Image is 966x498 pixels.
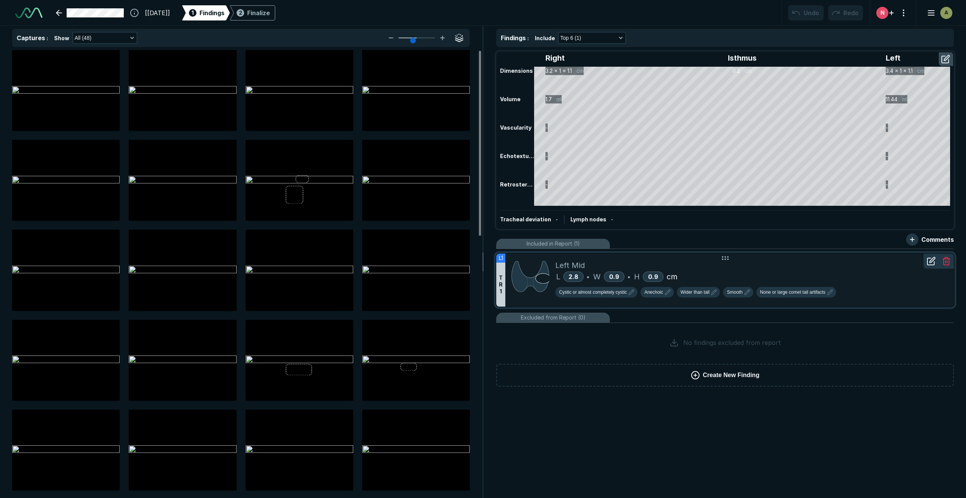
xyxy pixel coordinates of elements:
[496,254,954,307] li: L1TR1Left MidL2.8•W0.9•H0.9cm
[569,273,578,280] span: 2.8
[500,216,551,222] span: Tracheal deviation
[609,273,619,280] span: 0.9
[182,5,230,20] div: 1Findings
[587,272,589,281] span: •
[922,5,954,20] button: avatar-name
[511,260,549,293] img: f5gxrAAAABklEQVQDAFc3OL+N3b2GAAAAAElFTkSuQmCC
[559,289,627,296] span: Cystic or almost completely cystic
[496,364,954,387] button: Create New Finding
[727,289,742,296] span: Smooth
[521,313,586,322] span: Excluded from Report (0)
[644,289,663,296] span: Anechoic
[527,35,529,41] span: :
[648,273,658,280] span: 0.9
[499,274,503,295] span: T R 1
[47,35,48,41] span: :
[921,235,954,244] span: Comments
[593,271,601,282] span: W
[611,216,613,222] span: -
[628,272,630,281] span: •
[12,5,45,21] a: See-Mode Logo
[17,34,45,42] span: Captures
[501,34,526,42] span: Findings
[239,9,242,17] span: 2
[828,5,863,20] button: Redo
[570,216,606,222] span: Lymph nodes
[15,8,42,18] img: See-Mode Logo
[230,5,275,20] div: 2Finalize
[556,216,558,222] span: -
[667,271,678,282] span: cm
[944,9,948,17] span: A
[560,34,581,42] span: Top 6 (1)
[192,9,194,17] span: 1
[880,9,885,17] span: N
[940,7,952,19] div: avatar-name
[496,313,954,359] li: Excluded from Report (0)No findings excluded from report
[555,260,585,271] span: Left Mid
[247,8,270,17] div: Finalize
[54,34,69,42] span: Show
[145,8,170,17] span: [[DATE]]
[499,254,503,262] span: L1
[703,371,759,380] span: Create New Finding
[535,34,555,42] span: Include
[760,289,826,296] span: None or large comet tail artifacts
[556,271,560,282] span: L
[788,5,824,20] button: Undo
[681,289,710,296] span: Wider than tall
[527,240,580,248] span: Included in Report (1)
[683,338,781,347] span: No findings excluded from report
[199,8,224,17] span: Findings
[634,271,640,282] span: H
[75,34,91,42] span: All (48)
[876,7,888,19] div: avatar-name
